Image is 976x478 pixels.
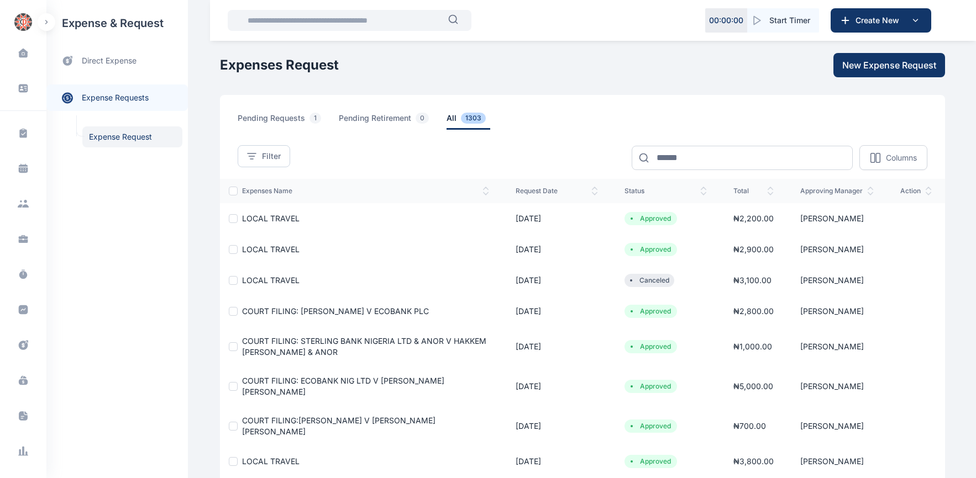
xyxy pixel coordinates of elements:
a: LOCAL TRAVEL [242,275,300,285]
span: expenses Name [242,187,489,195]
td: [DATE] [502,265,611,296]
td: [DATE] [502,367,611,406]
li: Approved [629,382,673,391]
a: COURT FILING:[PERSON_NAME] V [PERSON_NAME] [PERSON_NAME] [242,416,435,436]
li: Canceled [629,276,670,285]
span: ₦ 1,000.00 [733,342,772,351]
span: status [625,187,707,195]
span: New Expense Request [842,59,936,72]
span: all [447,113,490,130]
span: approving manager [800,187,874,195]
td: [PERSON_NAME] [787,367,887,406]
td: [PERSON_NAME] [787,203,887,234]
td: [DATE] [502,234,611,265]
div: expense requests [46,76,188,111]
a: LOCAL TRAVEL [242,456,300,466]
a: COURT FILING: STERLING BANK NIGERIA LTD & ANOR V HAKKEM [PERSON_NAME] & ANOR [242,336,486,357]
span: ₦ 700.00 [733,421,766,431]
li: Approved [629,342,673,351]
span: pending retirement [339,113,433,130]
button: Filter [238,145,290,167]
a: pending requests1 [238,113,339,130]
td: [DATE] [502,406,611,446]
span: ₦ 3,800.00 [733,456,774,466]
a: all1303 [447,113,503,130]
td: [PERSON_NAME] [787,296,887,327]
span: 0 [416,113,429,124]
span: action [900,187,932,195]
td: [PERSON_NAME] [787,234,887,265]
li: Approved [629,245,673,254]
span: ₦ 2,200.00 [733,214,774,223]
a: COURT FILING: [PERSON_NAME] V ECOBANK PLC [242,306,429,316]
a: pending retirement0 [339,113,447,130]
span: ₦ 2,800.00 [733,306,774,316]
a: LOCAL TRAVEL [242,214,300,223]
td: [DATE] [502,327,611,367]
a: Expense Request [82,126,182,147]
li: Approved [629,422,673,431]
span: direct expense [82,55,137,67]
span: 1303 [461,113,486,124]
span: request date [516,187,598,195]
span: Create New [851,15,909,26]
td: [PERSON_NAME] [787,327,887,367]
span: total [733,187,774,195]
button: New Expense Request [833,53,945,77]
li: Approved [629,307,673,316]
span: 1 [309,113,321,124]
li: Approved [629,214,673,223]
a: LOCAL TRAVEL [242,245,300,254]
p: Columns [886,152,917,163]
h1: Expenses Request [220,56,339,74]
span: ₦ 2,900.00 [733,245,774,254]
span: ₦ 5,000.00 [733,381,773,391]
td: [DATE] [502,296,611,327]
td: [PERSON_NAME] [787,265,887,296]
button: Columns [859,145,927,170]
span: pending requests [238,113,326,130]
li: Approved [629,457,673,466]
p: 00 : 00 : 00 [709,15,743,26]
a: expense requests [46,84,188,111]
span: Filter [262,151,281,162]
span: ₦ 3,100.00 [733,275,772,285]
td: [DATE] [502,446,611,477]
td: [PERSON_NAME] [787,406,887,446]
a: COURT FILING: ECOBANK NIG LTD V [PERSON_NAME] [PERSON_NAME] [242,376,444,396]
span: Start Timer [769,15,810,26]
button: Create New [831,8,931,33]
a: direct expense [46,46,188,76]
td: [PERSON_NAME] [787,446,887,477]
button: Start Timer [747,8,819,33]
td: [DATE] [502,203,611,234]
